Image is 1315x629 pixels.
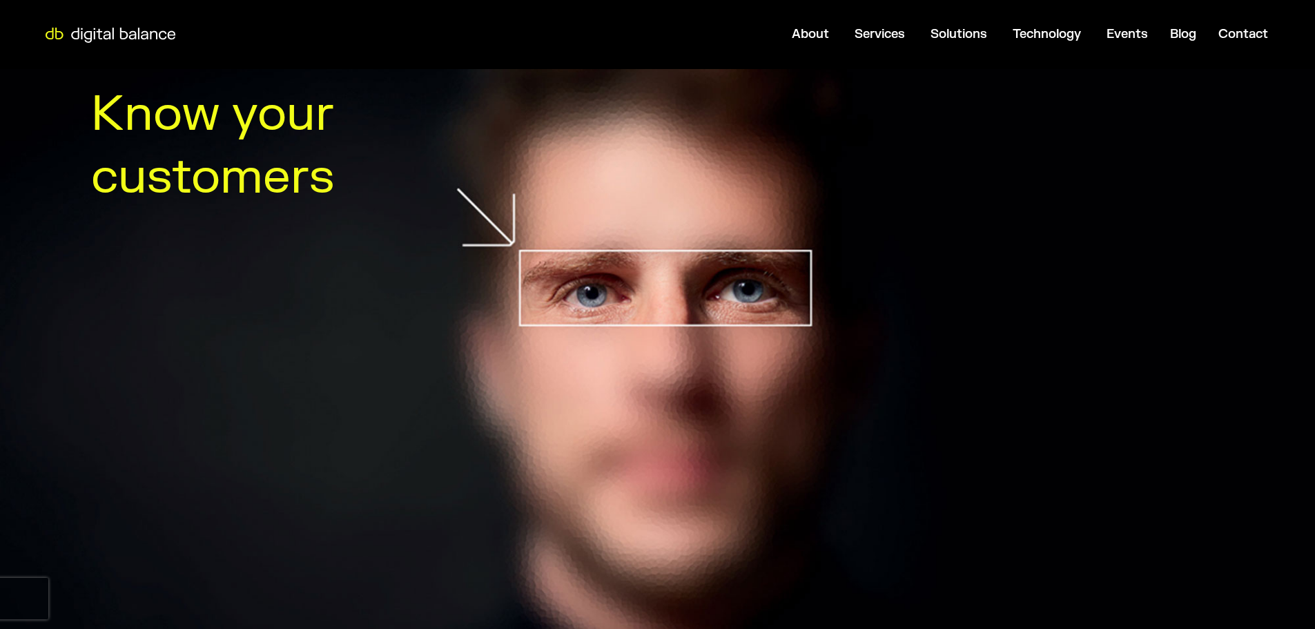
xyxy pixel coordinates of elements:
[91,83,529,209] h1: Know your customers
[35,28,186,43] img: Digital Balance logo
[188,21,1279,48] div: Menu Toggle
[1013,26,1081,42] a: Technology
[855,26,905,42] a: Services
[1170,26,1196,42] a: Blog
[1218,26,1268,42] a: Contact
[931,26,987,42] a: Solutions
[1107,26,1148,42] a: Events
[188,21,1279,48] nav: Menu
[792,26,829,42] a: About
